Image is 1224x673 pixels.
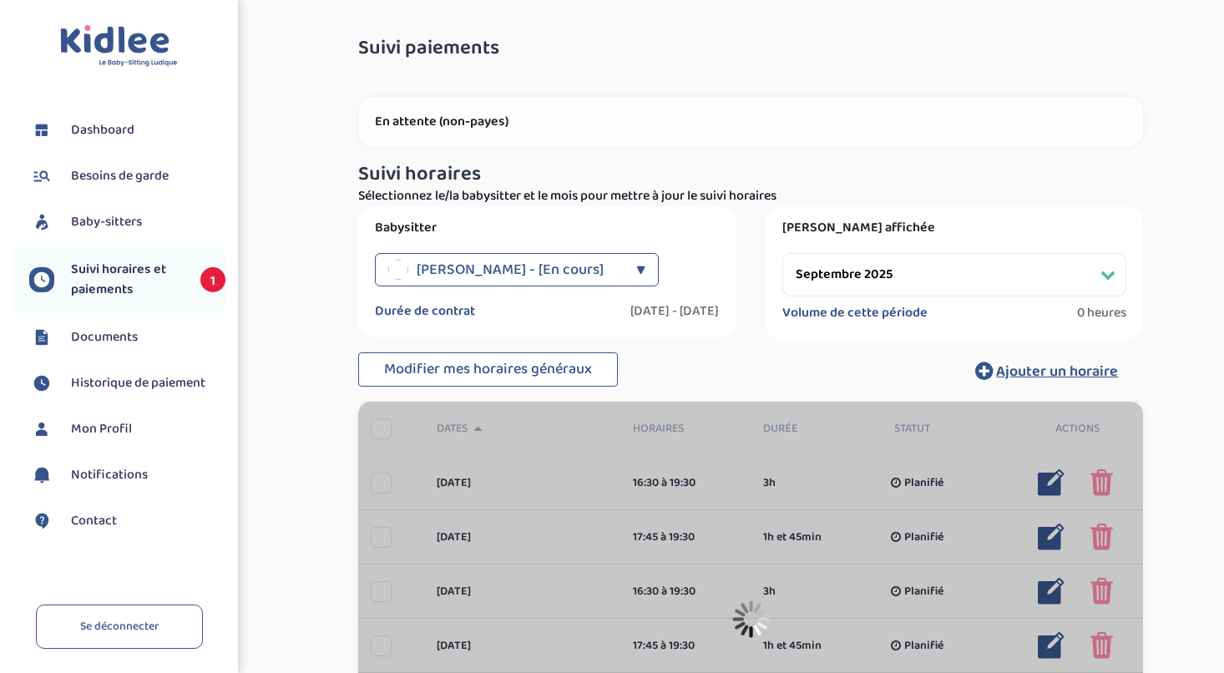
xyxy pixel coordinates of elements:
[29,463,54,488] img: notification.svg
[732,600,770,638] img: loader_sticker.gif
[996,360,1118,383] span: Ajouter un horaire
[358,186,1143,206] p: Sélectionnez le/la babysitter et le mois pour mettre à jour le suivi horaires
[71,327,138,347] span: Documents
[29,267,54,292] img: suivihoraire.svg
[384,357,592,381] span: Modifier mes horaires généraux
[71,260,184,300] span: Suivi horaires et paiements
[29,325,225,350] a: Documents
[417,253,604,286] span: [PERSON_NAME] - [En cours]
[358,38,499,59] span: Suivi paiements
[782,305,928,321] label: Volume de cette période
[200,267,225,292] span: 1
[29,325,54,350] img: documents.svg
[358,352,618,387] button: Modifier mes horaires généraux
[29,463,225,488] a: Notifications
[71,419,132,439] span: Mon Profil
[29,371,225,396] a: Historique de paiement
[29,164,54,189] img: besoin.svg
[71,120,134,140] span: Dashboard
[71,373,205,393] span: Historique de paiement
[29,164,225,189] a: Besoins de garde
[71,212,142,232] span: Baby-sitters
[375,114,1126,130] p: En attente (non-payes)
[71,465,148,485] span: Notifications
[358,164,1143,185] h3: Suivi horaires
[29,118,54,143] img: dashboard.svg
[1077,305,1126,321] span: 0 heures
[375,220,719,236] label: Babysitter
[71,511,117,531] span: Contact
[636,253,645,286] div: ▼
[950,352,1143,389] button: Ajouter un horaire
[29,509,225,534] a: Contact
[71,166,169,186] span: Besoins de garde
[782,220,1126,236] label: [PERSON_NAME] affichée
[29,417,225,442] a: Mon Profil
[60,25,178,68] img: logo.svg
[29,371,54,396] img: suivihoraire.svg
[29,210,54,235] img: babysitters.svg
[29,260,225,300] a: Suivi horaires et paiements 1
[29,417,54,442] img: profil.svg
[36,605,203,649] a: Se déconnecter
[29,509,54,534] img: contact.svg
[29,210,225,235] a: Baby-sitters
[375,303,475,320] label: Durée de contrat
[29,118,225,143] a: Dashboard
[630,303,719,320] label: [DATE] - [DATE]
